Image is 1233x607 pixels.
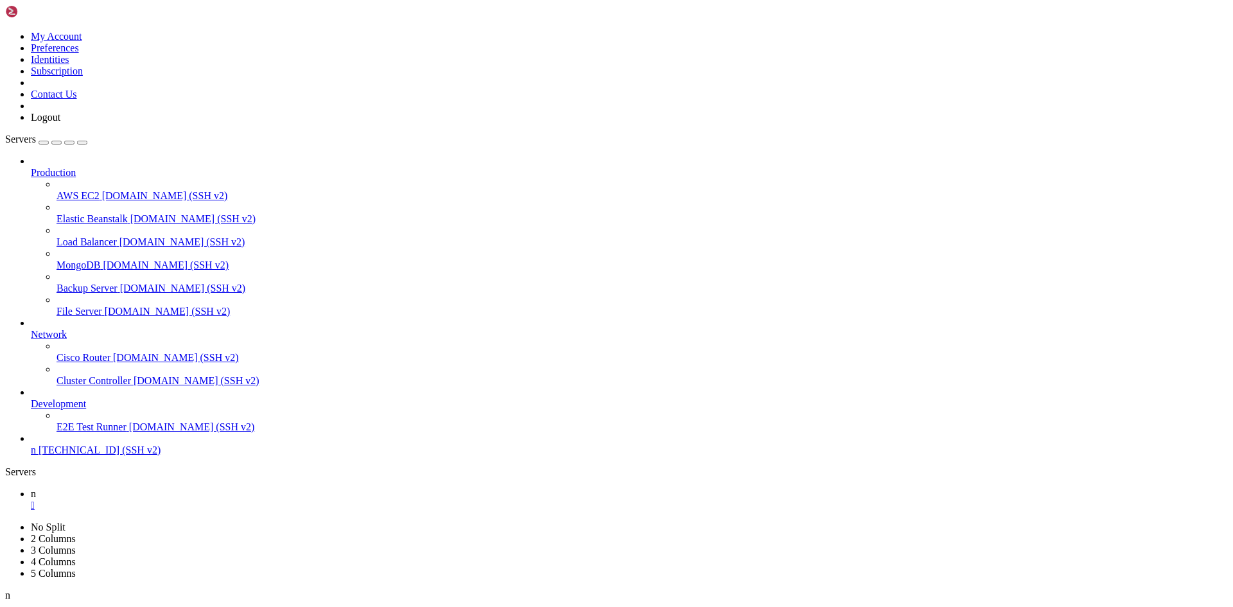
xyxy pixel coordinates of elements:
[31,533,76,544] a: 2 Columns
[57,225,1228,248] li: Load Balancer [DOMAIN_NAME] (SSH v2)
[31,387,1228,433] li: Development
[31,545,76,556] a: 3 Columns
[102,190,228,201] span: [DOMAIN_NAME] (SSH v2)
[120,283,246,294] span: [DOMAIN_NAME] (SSH v2)
[31,398,86,409] span: Development
[129,421,255,432] span: [DOMAIN_NAME] (SSH v2)
[57,421,127,432] span: E2E Test Runner
[105,306,231,317] span: [DOMAIN_NAME] (SSH v2)
[57,213,128,224] span: Elastic Beanstalk
[57,352,1228,364] a: Cisco Router [DOMAIN_NAME] (SSH v2)
[57,375,131,386] span: Cluster Controller
[31,500,1228,511] a: 
[57,260,100,270] span: MongoDB
[31,398,1228,410] a: Development
[31,444,36,455] span: n
[31,167,1228,179] a: Production
[31,317,1228,387] li: Network
[31,89,77,100] a: Contact Us
[57,236,1228,248] a: Load Balancer [DOMAIN_NAME] (SSH v2)
[31,568,76,579] a: 5 Columns
[31,167,76,178] span: Production
[134,375,259,386] span: [DOMAIN_NAME] (SSH v2)
[31,42,79,53] a: Preferences
[5,5,79,18] img: Shellngn
[5,134,87,145] a: Servers
[31,31,82,42] a: My Account
[31,522,66,532] a: No Split
[57,213,1228,225] a: Elastic Beanstalk [DOMAIN_NAME] (SSH v2)
[31,66,83,76] a: Subscription
[31,155,1228,317] li: Production
[57,421,1228,433] a: E2E Test Runner [DOMAIN_NAME] (SSH v2)
[31,329,67,340] span: Network
[57,283,118,294] span: Backup Server
[57,294,1228,317] li: File Server [DOMAIN_NAME] (SSH v2)
[57,248,1228,271] li: MongoDB [DOMAIN_NAME] (SSH v2)
[57,306,102,317] span: File Server
[119,236,245,247] span: [DOMAIN_NAME] (SSH v2)
[31,433,1228,456] li: n [TECHNICAL_ID] (SSH v2)
[57,236,117,247] span: Load Balancer
[31,556,76,567] a: 4 Columns
[57,271,1228,294] li: Backup Server [DOMAIN_NAME] (SSH v2)
[57,352,110,363] span: Cisco Router
[57,364,1228,387] li: Cluster Controller [DOMAIN_NAME] (SSH v2)
[31,329,1228,340] a: Network
[57,410,1228,433] li: E2E Test Runner [DOMAIN_NAME] (SSH v2)
[31,488,36,499] span: n
[113,352,239,363] span: [DOMAIN_NAME] (SSH v2)
[31,54,69,65] a: Identities
[31,112,60,123] a: Logout
[103,260,229,270] span: [DOMAIN_NAME] (SSH v2)
[57,260,1228,271] a: MongoDB [DOMAIN_NAME] (SSH v2)
[5,134,36,145] span: Servers
[39,444,161,455] span: [TECHNICAL_ID] (SSH v2)
[5,466,1228,478] div: Servers
[57,179,1228,202] li: AWS EC2 [DOMAIN_NAME] (SSH v2)
[31,488,1228,511] a: n
[57,375,1228,387] a: Cluster Controller [DOMAIN_NAME] (SSH v2)
[57,283,1228,294] a: Backup Server [DOMAIN_NAME] (SSH v2)
[5,590,10,601] span: n
[57,340,1228,364] li: Cisco Router [DOMAIN_NAME] (SSH v2)
[57,202,1228,225] li: Elastic Beanstalk [DOMAIN_NAME] (SSH v2)
[31,444,1228,456] a: n [TECHNICAL_ID] (SSH v2)
[57,190,1228,202] a: AWS EC2 [DOMAIN_NAME] (SSH v2)
[130,213,256,224] span: [DOMAIN_NAME] (SSH v2)
[57,190,100,201] span: AWS EC2
[57,306,1228,317] a: File Server [DOMAIN_NAME] (SSH v2)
